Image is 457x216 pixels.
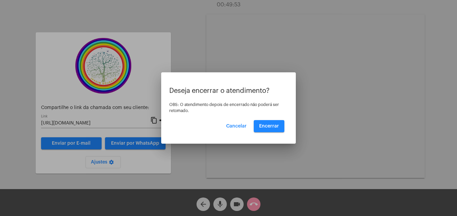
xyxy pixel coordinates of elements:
[169,87,288,95] p: Deseja encerrar o atendimento?
[259,124,279,129] span: Encerrar
[254,120,284,132] button: Encerrar
[221,120,252,132] button: Cancelar
[226,124,247,129] span: Cancelar
[169,103,279,113] span: OBS: O atendimento depois de encerrado não poderá ser retomado.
